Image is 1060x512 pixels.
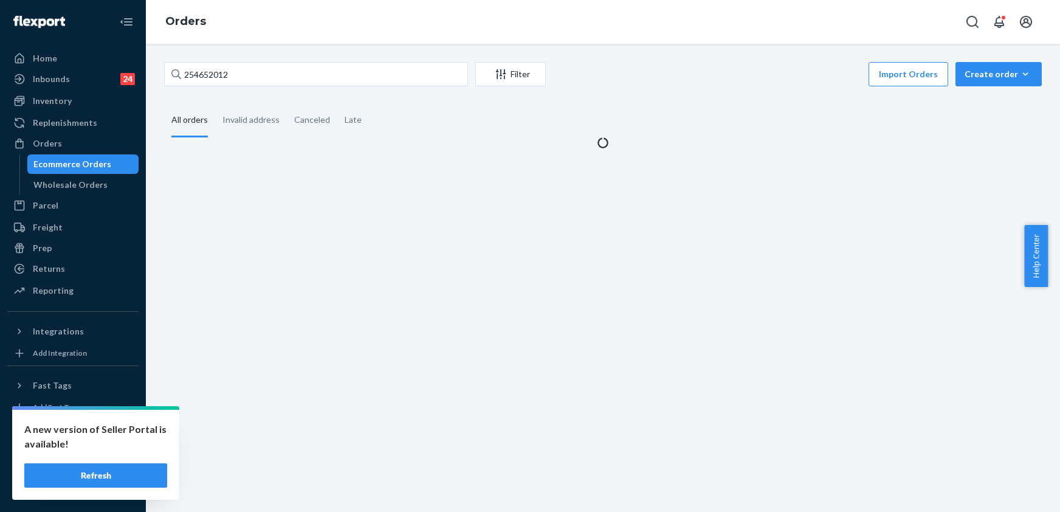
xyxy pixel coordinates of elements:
[7,322,139,341] button: Integrations
[33,242,52,254] div: Prep
[24,422,167,451] p: A new version of Seller Portal is available!
[164,62,468,86] input: Search orders
[33,52,57,64] div: Home
[33,348,87,358] div: Add Integration
[869,62,948,86] button: Import Orders
[987,10,1011,34] button: Open notifications
[171,104,208,137] div: All orders
[7,91,139,111] a: Inventory
[7,482,139,501] button: Give Feedback
[960,10,985,34] button: Open Search Box
[476,68,545,80] div: Filter
[33,263,65,275] div: Returns
[222,104,280,136] div: Invalid address
[156,4,216,40] ol: breadcrumbs
[7,259,139,278] a: Returns
[33,95,72,107] div: Inventory
[7,346,139,361] a: Add Integration
[7,218,139,237] a: Freight
[120,73,135,85] div: 24
[114,10,139,34] button: Close Navigation
[7,461,139,480] a: Help Center
[33,137,62,150] div: Orders
[965,68,1033,80] div: Create order
[33,325,84,337] div: Integrations
[7,440,139,460] button: Talk to Support
[7,196,139,215] a: Parcel
[13,16,65,28] img: Flexport logo
[33,379,72,392] div: Fast Tags
[7,238,139,258] a: Prep
[955,62,1042,86] button: Create order
[24,463,167,488] button: Refresh
[7,134,139,153] a: Orders
[475,62,546,86] button: Filter
[165,15,206,28] a: Orders
[33,117,97,129] div: Replenishments
[33,285,74,297] div: Reporting
[7,400,139,415] a: Add Fast Tag
[7,281,139,300] a: Reporting
[33,402,77,412] div: Add Fast Tag
[294,104,330,136] div: Canceled
[27,175,139,195] a: Wholesale Orders
[1024,225,1048,287] button: Help Center
[33,221,63,234] div: Freight
[7,49,139,68] a: Home
[33,179,108,191] div: Wholesale Orders
[7,376,139,395] button: Fast Tags
[33,73,70,85] div: Inbounds
[33,199,58,212] div: Parcel
[345,104,362,136] div: Late
[1014,10,1038,34] button: Open account menu
[33,158,111,170] div: Ecommerce Orders
[7,113,139,133] a: Replenishments
[7,420,139,439] a: Settings
[27,154,139,174] a: Ecommerce Orders
[983,476,1048,506] iframe: Opens a widget where you can chat to one of our agents
[7,69,139,89] a: Inbounds24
